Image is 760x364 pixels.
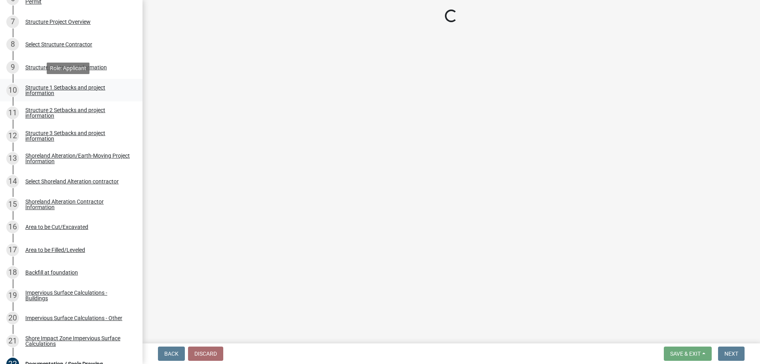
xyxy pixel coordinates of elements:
div: 8 [6,38,19,51]
div: Role: Applicant [47,63,89,74]
span: Back [164,351,179,357]
div: Select Structure Contractor [25,42,92,47]
div: Shoreland Alteration/Earth-Moving Project Information [25,153,130,164]
div: Impervious Surface Calculations - Other [25,315,122,321]
div: Structure 2 Setbacks and project information [25,107,130,118]
div: 13 [6,152,19,165]
div: 14 [6,175,19,188]
div: Area to be Cut/Excavated [25,224,88,230]
span: Next [724,351,738,357]
div: Area to be Filled/Leveled [25,247,85,253]
div: Structure 3 Setbacks and project information [25,130,130,141]
button: Save & Exit [664,347,712,361]
div: Structure Project Overview [25,19,91,25]
div: 20 [6,312,19,324]
span: Save & Exit [670,351,701,357]
div: 7 [6,15,19,28]
div: 10 [6,84,19,97]
div: 21 [6,335,19,347]
div: 17 [6,244,19,256]
button: Discard [188,347,223,361]
div: Backfill at foundation [25,270,78,275]
div: 12 [6,130,19,142]
div: 15 [6,198,19,211]
div: 11 [6,107,19,119]
div: Select Shoreland Alteration contractor [25,179,119,184]
div: Structure Contractor Information [25,65,107,70]
div: Impervious Surface Calculations - Buildings [25,290,130,301]
div: Shore Impact Zone Impervious Surface Calculations [25,335,130,347]
div: Structure 1 Setbacks and project information [25,85,130,96]
div: Shoreland Alteration Contractor Information [25,199,130,210]
div: 9 [6,61,19,74]
div: 18 [6,266,19,279]
button: Next [718,347,745,361]
button: Back [158,347,185,361]
div: 16 [6,221,19,233]
div: 19 [6,289,19,302]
